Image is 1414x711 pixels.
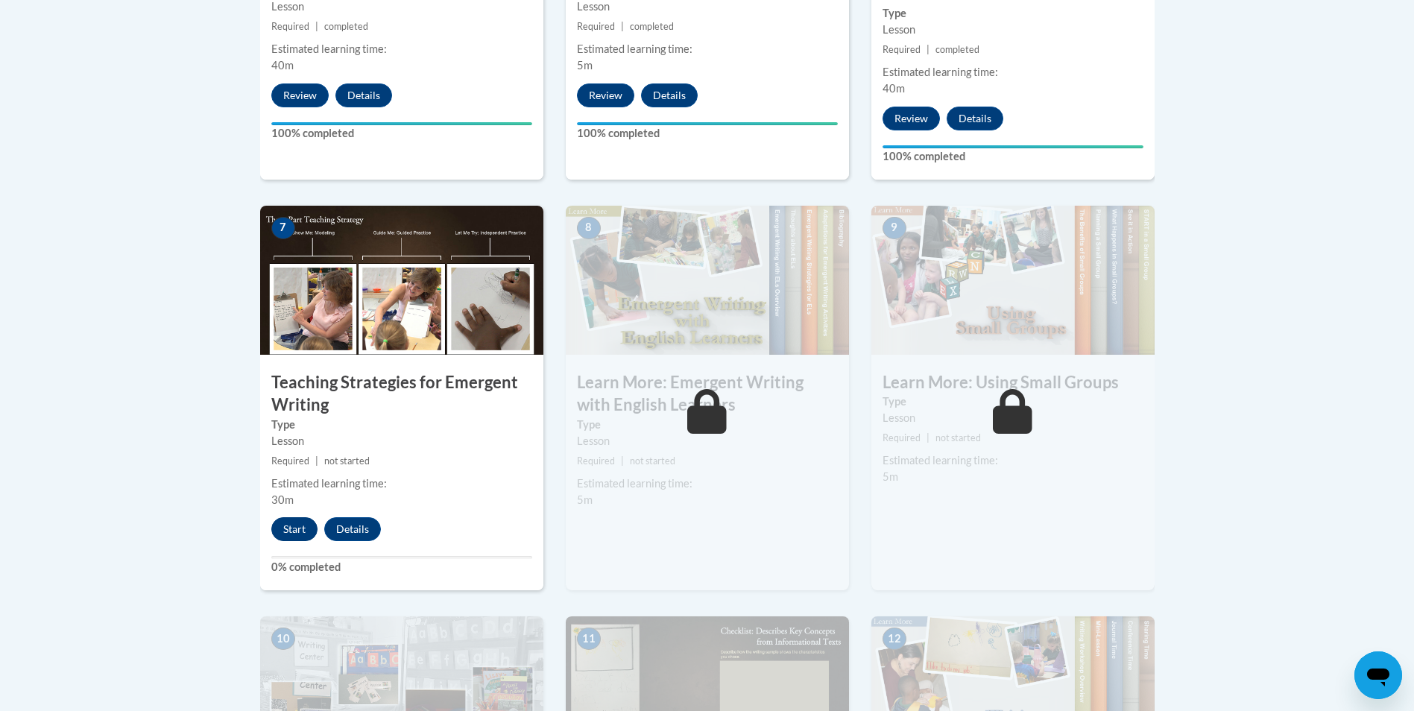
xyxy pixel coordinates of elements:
span: 10 [271,628,295,650]
button: Details [947,107,1003,130]
div: Your progress [577,122,838,125]
label: Type [271,417,532,433]
h3: Learn More: Emergent Writing with English Learners [566,371,849,417]
span: 5m [577,59,593,72]
button: Review [271,83,329,107]
label: 100% completed [883,148,1143,165]
div: Your progress [271,122,532,125]
span: completed [324,21,368,32]
h3: Learn More: Using Small Groups [871,371,1155,394]
span: completed [630,21,674,32]
span: 9 [883,217,906,239]
span: 40m [271,59,294,72]
span: 12 [883,628,906,650]
div: Lesson [271,433,532,449]
span: | [315,455,318,467]
div: Estimated learning time: [883,64,1143,80]
div: Estimated learning time: [577,41,838,57]
span: 8 [577,217,601,239]
span: 5m [577,493,593,506]
span: Required [271,21,309,32]
span: not started [630,455,675,467]
img: Course Image [871,206,1155,355]
span: Required [577,455,615,467]
div: Estimated learning time: [271,475,532,492]
button: Start [271,517,318,541]
label: 100% completed [271,125,532,142]
span: Required [883,44,921,55]
div: Your progress [883,145,1143,148]
span: | [621,21,624,32]
div: Lesson [577,433,838,449]
button: Review [883,107,940,130]
label: 100% completed [577,125,838,142]
span: completed [935,44,979,55]
span: Required [271,455,309,467]
span: 5m [883,470,898,483]
img: Course Image [566,206,849,355]
iframe: Button to launch messaging window [1354,651,1402,699]
div: Estimated learning time: [271,41,532,57]
button: Details [324,517,381,541]
label: Type [577,417,838,433]
span: not started [324,455,370,467]
div: Lesson [883,410,1143,426]
span: 40m [883,82,905,95]
span: | [927,432,929,443]
button: Details [641,83,698,107]
h3: Teaching Strategies for Emergent Writing [260,371,543,417]
div: Lesson [883,22,1143,38]
img: Course Image [260,206,543,355]
label: Type [883,5,1143,22]
span: not started [935,432,981,443]
button: Review [577,83,634,107]
button: Details [335,83,392,107]
div: Estimated learning time: [883,452,1143,469]
label: Type [883,394,1143,410]
label: 0% completed [271,559,532,575]
span: | [315,21,318,32]
span: | [621,455,624,467]
span: Required [883,432,921,443]
span: Required [577,21,615,32]
span: | [927,44,929,55]
div: Estimated learning time: [577,475,838,492]
span: 7 [271,217,295,239]
span: 30m [271,493,294,506]
span: 11 [577,628,601,650]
